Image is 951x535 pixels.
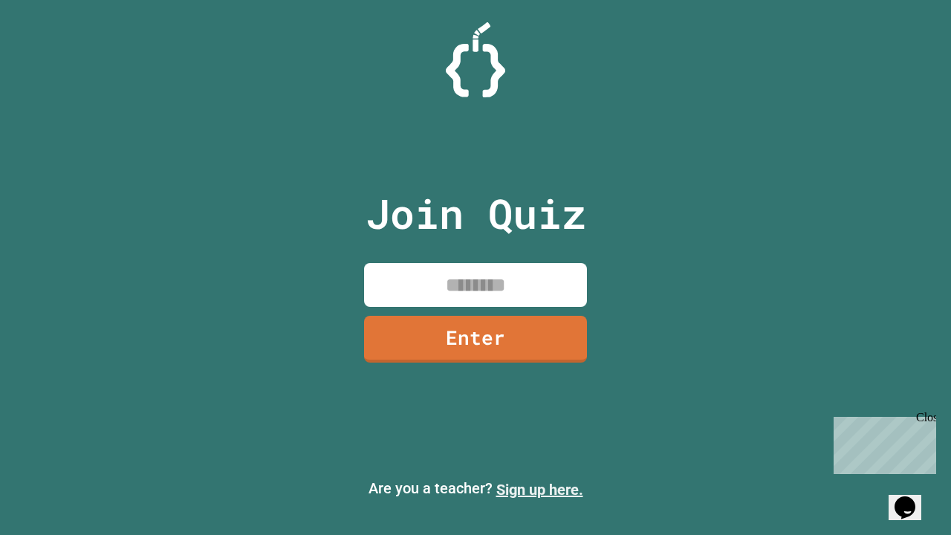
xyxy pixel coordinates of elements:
a: Enter [364,316,587,363]
iframe: chat widget [889,476,936,520]
p: Join Quiz [366,183,586,244]
a: Sign up here. [496,481,583,499]
div: Chat with us now!Close [6,6,103,94]
p: Are you a teacher? [12,477,939,501]
img: Logo.svg [446,22,505,97]
iframe: chat widget [828,411,936,474]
